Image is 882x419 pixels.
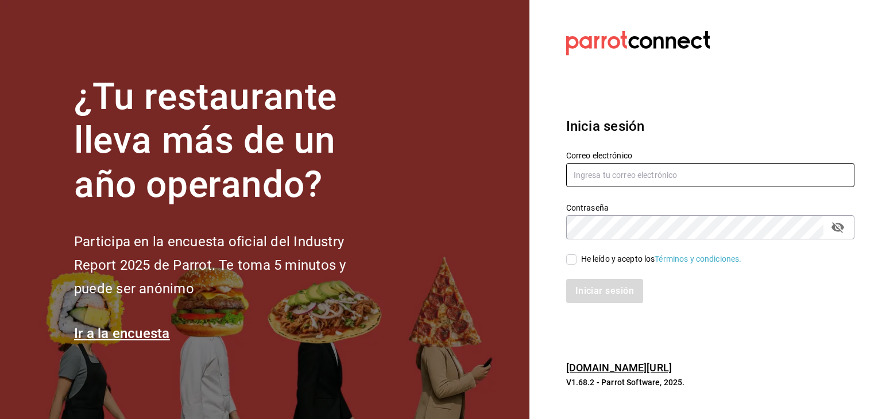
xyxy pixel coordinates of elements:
[566,151,854,159] label: Correo electrónico
[74,325,170,342] a: Ir a la encuesta
[566,362,672,374] a: [DOMAIN_NAME][URL]
[566,377,854,388] p: V1.68.2 - Parrot Software, 2025.
[566,203,854,211] label: Contraseña
[655,254,741,263] a: Términos y condiciones.
[828,218,848,237] button: passwordField
[566,116,854,137] h3: Inicia sesión
[581,253,742,265] div: He leído y acepto los
[74,75,384,207] h1: ¿Tu restaurante lleva más de un año operando?
[566,163,854,187] input: Ingresa tu correo electrónico
[74,230,384,300] h2: Participa en la encuesta oficial del Industry Report 2025 de Parrot. Te toma 5 minutos y puede se...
